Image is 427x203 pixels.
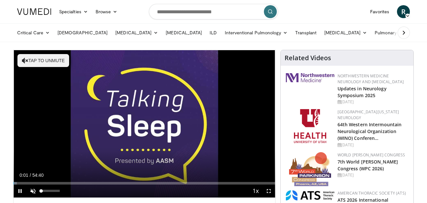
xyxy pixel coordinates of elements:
a: Favorites [366,5,393,18]
span: 54:40 [32,173,44,178]
span: 0:01 [19,173,28,178]
a: [MEDICAL_DATA] [162,26,206,39]
div: [DATE] [338,99,408,105]
button: Pause [14,185,26,197]
img: 16fe1da8-a9a0-4f15-bd45-1dd1acf19c34.png.150x105_q85_autocrop_double_scale_upscale_version-0.2.png [289,152,331,186]
img: VuMedi Logo [17,8,51,15]
div: Progress Bar [14,182,275,185]
h4: Related Videos [285,54,331,62]
button: Playback Rate [249,185,262,197]
span: / [30,173,31,178]
img: 31f0e357-1e8b-4c70-9a73-47d0d0a8b17d.png.150x105_q85_autocrop_double_scale_upscale_version-0.2.jpg [286,190,334,200]
a: 64th Western Intermountain Neurological Organization (WINO) Conferen… [338,121,402,141]
div: Volume Level [41,190,59,192]
button: Unmute [26,185,39,197]
a: R [397,5,410,18]
a: Browse [92,5,121,18]
div: [DATE] [338,142,408,148]
div: [DATE] [338,172,408,178]
button: Tap to unmute [17,54,69,67]
a: American Thoracic Society (ATS) [338,190,406,196]
a: Interventional Pulmonology [221,26,292,39]
a: 7th World [PERSON_NAME] Congress (WPC 2026) [338,159,398,172]
a: Updates in Neurology Symposium 2025 [338,85,387,98]
a: Pulmonary Infection [371,26,427,39]
a: ILD [206,26,221,39]
a: [DEMOGRAPHIC_DATA] [54,26,111,39]
img: f6362829-b0a3-407d-a044-59546adfd345.png.150x105_q85_autocrop_double_scale_upscale_version-0.2.png [294,109,326,143]
a: Critical Care [13,26,54,39]
img: 2a462fb6-9365-492a-ac79-3166a6f924d8.png.150x105_q85_autocrop_double_scale_upscale_version-0.2.jpg [286,73,334,82]
a: [GEOGRAPHIC_DATA][US_STATE] Neurology [338,109,399,120]
button: Fullscreen [262,185,275,197]
a: [MEDICAL_DATA] [320,26,371,39]
a: Transplant [291,26,320,39]
input: Search topics, interventions [149,4,278,19]
a: Specialties [55,5,92,18]
a: [MEDICAL_DATA] [111,26,162,39]
a: Northwestern Medicine Neurology and [MEDICAL_DATA] [338,73,404,85]
a: World [PERSON_NAME] Congress [338,152,405,158]
video-js: Video Player [14,50,275,198]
